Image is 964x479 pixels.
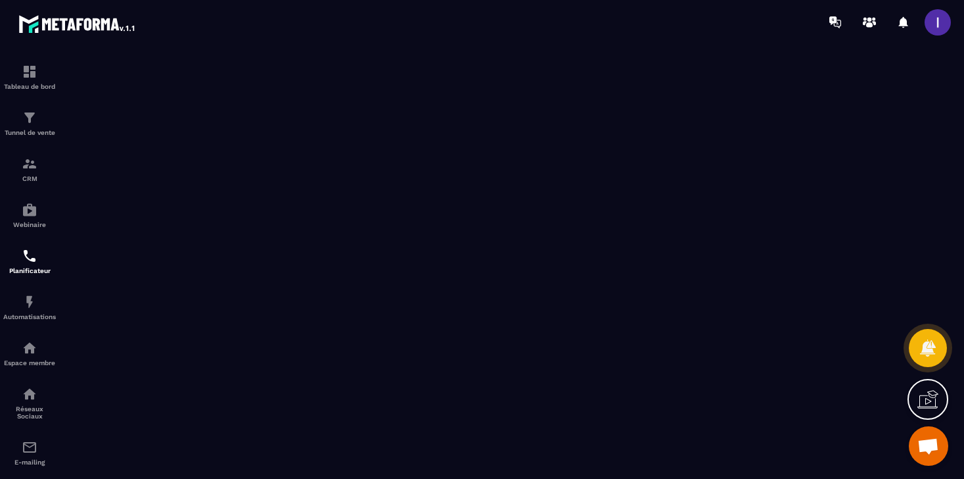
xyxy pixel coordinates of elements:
[18,12,137,36] img: logo
[3,405,56,420] p: Réseaux Sociaux
[22,440,37,455] img: email
[22,248,37,264] img: scheduler
[3,267,56,274] p: Planificateur
[22,202,37,218] img: automations
[22,340,37,356] img: automations
[22,156,37,172] img: formation
[3,238,56,284] a: schedulerschedulerPlanificateur
[3,284,56,330] a: automationsautomationsAutomatisations
[3,83,56,90] p: Tableau de bord
[3,146,56,192] a: formationformationCRM
[22,64,37,80] img: formation
[909,426,948,466] a: Ouvrir le chat
[3,100,56,146] a: formationformationTunnel de vente
[3,221,56,228] p: Webinaire
[22,110,37,126] img: formation
[22,386,37,402] img: social-network
[3,192,56,238] a: automationsautomationsWebinaire
[3,359,56,366] p: Espace membre
[3,175,56,182] p: CRM
[3,129,56,136] p: Tunnel de vente
[3,330,56,376] a: automationsautomationsEspace membre
[3,376,56,430] a: social-networksocial-networkRéseaux Sociaux
[3,459,56,466] p: E-mailing
[22,294,37,310] img: automations
[3,54,56,100] a: formationformationTableau de bord
[3,430,56,476] a: emailemailE-mailing
[3,313,56,320] p: Automatisations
